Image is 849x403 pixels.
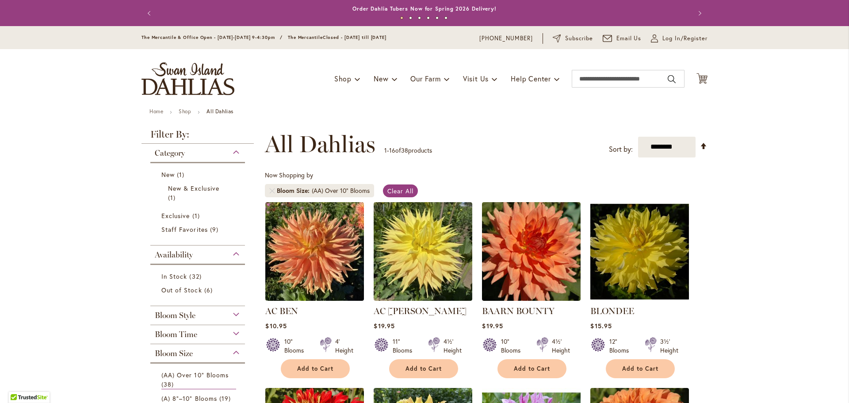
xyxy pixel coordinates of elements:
a: BLONDEE [590,306,634,316]
span: Shop [334,74,352,83]
button: Previous [141,4,159,22]
div: 4½' Height [444,337,462,355]
span: 32 [189,272,203,281]
img: Blondee [590,202,689,301]
button: 2 of 6 [409,16,412,19]
img: AC BEN [265,202,364,301]
span: New [161,170,175,179]
span: $19.95 [374,322,394,330]
a: AC BEN [265,294,364,303]
button: Add to Cart [497,359,566,378]
span: Add to Cart [514,365,550,372]
span: The Mercantile & Office Open - [DATE]-[DATE] 9-4:30pm / The Mercantile [141,35,323,40]
a: Clear All [383,184,418,197]
a: Blondee [590,294,689,303]
span: Category [155,148,185,158]
button: 6 of 6 [444,16,447,19]
span: Availability [155,250,193,260]
a: Email Us [603,34,642,43]
a: Home [149,108,163,115]
button: 5 of 6 [436,16,439,19]
span: Now Shopping by [265,171,313,179]
a: Baarn Bounty [482,294,581,303]
span: Exclusive [161,211,190,220]
span: $15.95 [590,322,612,330]
span: Add to Cart [297,365,333,372]
span: New & Exclusive [168,184,219,192]
button: 1 of 6 [400,16,403,19]
span: Email Us [616,34,642,43]
button: Add to Cart [606,359,675,378]
span: $19.95 [482,322,503,330]
button: Next [690,4,707,22]
img: AC Jeri [374,202,472,301]
span: Bloom Size [277,186,312,195]
span: Subscribe [565,34,593,43]
p: - of products [384,143,432,157]
span: Bloom Time [155,330,197,339]
span: Out of Stock [161,286,202,294]
span: 1 [192,211,202,220]
span: 19 [219,394,233,403]
a: Log In/Register [651,34,707,43]
strong: Filter By: [141,130,254,144]
a: [PHONE_NUMBER] [479,34,533,43]
span: Bloom Size [155,349,193,358]
div: 4' Height [335,337,353,355]
a: store logo [141,62,234,95]
span: All Dahlias [265,131,375,157]
a: (AA) Over 10" Blooms 38 [161,370,236,389]
strong: All Dahlias [207,108,233,115]
span: Add to Cart [405,365,442,372]
span: 1 [384,146,387,154]
a: New [161,170,236,179]
span: 6 [204,285,215,295]
span: 1 [177,170,187,179]
button: Add to Cart [281,359,350,378]
button: 3 of 6 [418,16,421,19]
a: Subscribe [553,34,593,43]
span: 38 [161,380,176,389]
span: Help Center [511,74,551,83]
a: Staff Favorites [161,225,236,234]
a: Exclusive [161,211,236,220]
div: 11" Blooms [393,337,417,355]
a: Remove Bloom Size (AA) Over 10" Blooms [269,188,275,193]
span: Closed - [DATE] till [DATE] [323,35,386,40]
a: New &amp; Exclusive [168,184,229,202]
span: Staff Favorites [161,225,208,234]
span: New [374,74,388,83]
button: Add to Cart [389,359,458,378]
a: BAARN BOUNTY [482,306,555,316]
a: AC [PERSON_NAME] [374,306,467,316]
div: 12" Blooms [609,337,634,355]
div: 4½' Height [552,337,570,355]
span: 38 [401,146,408,154]
label: Sort by: [609,141,633,157]
span: Visit Us [463,74,489,83]
a: Order Dahlia Tubers Now for Spring 2026 Delivery! [352,5,497,12]
span: In Stock [161,272,187,280]
div: (AA) Over 10" Blooms [312,186,370,195]
span: Bloom Style [155,311,195,320]
span: Clear All [387,187,413,195]
a: AC BEN [265,306,298,316]
a: (A) 8"–10" Blooms 19 [161,394,236,403]
div: 3½' Height [660,337,678,355]
span: $10.95 [265,322,287,330]
div: 10" Blooms [284,337,309,355]
a: AC Jeri [374,294,472,303]
a: In Stock 32 [161,272,236,281]
a: Shop [179,108,191,115]
img: Baarn Bounty [482,202,581,301]
span: Our Farm [410,74,440,83]
div: 10" Blooms [501,337,526,355]
span: Add to Cart [622,365,658,372]
span: 16 [389,146,395,154]
span: 9 [210,225,221,234]
span: (A) 8"–10" Blooms [161,394,217,403]
span: 1 [168,193,178,202]
span: (AA) Over 10" Blooms [161,371,229,379]
button: 4 of 6 [427,16,430,19]
a: Out of Stock 6 [161,285,236,295]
